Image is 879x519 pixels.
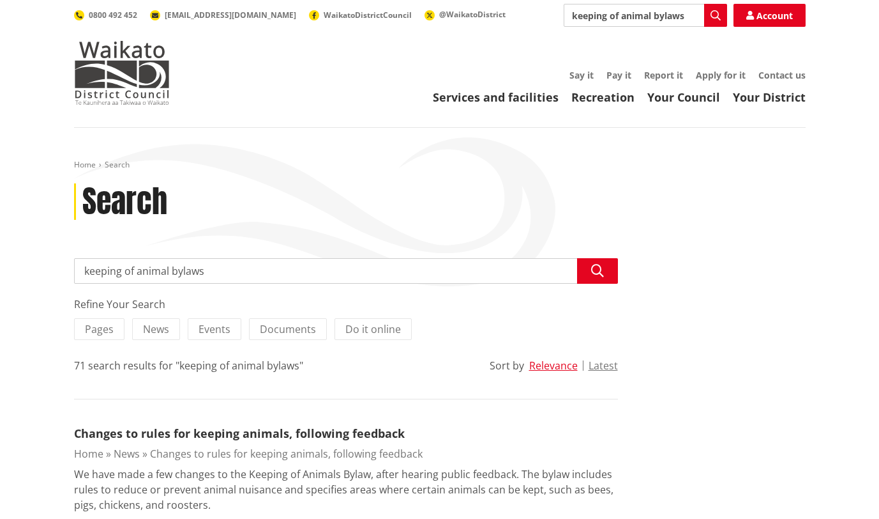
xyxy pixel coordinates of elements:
[733,89,806,105] a: Your District
[150,447,423,461] a: Changes to rules for keeping animals, following feedback
[74,297,618,312] div: Refine Your Search
[433,89,559,105] a: Services and facilities
[424,9,506,20] a: @WaikatoDistrict
[439,9,506,20] span: @WaikatoDistrict
[105,159,130,170] span: Search
[114,447,140,461] a: News
[733,4,806,27] a: Account
[74,467,618,513] p: We have made a few changes to the Keeping of Animals Bylaw, after hearing public feedback. The by...
[490,358,524,373] div: Sort by
[589,360,618,371] button: Latest
[74,160,806,171] nav: breadcrumb
[260,322,316,336] span: Documents
[606,69,631,81] a: Pay it
[199,322,230,336] span: Events
[89,10,137,20] span: 0800 492 452
[74,10,137,20] a: 0800 492 452
[165,10,296,20] span: [EMAIL_ADDRESS][DOMAIN_NAME]
[696,69,746,81] a: Apply for it
[324,10,412,20] span: WaikatoDistrictCouncil
[143,322,169,336] span: News
[82,183,167,221] h1: Search
[74,258,618,284] input: Search input
[571,89,635,105] a: Recreation
[74,447,103,461] a: Home
[74,159,96,170] a: Home
[529,360,578,371] button: Relevance
[647,89,720,105] a: Your Council
[85,322,114,336] span: Pages
[74,426,405,441] a: Changes to rules for keeping animals, following feedback
[758,69,806,81] a: Contact us
[644,69,683,81] a: Report it
[564,4,727,27] input: Search input
[150,10,296,20] a: [EMAIL_ADDRESS][DOMAIN_NAME]
[309,10,412,20] a: WaikatoDistrictCouncil
[74,41,170,105] img: Waikato District Council - Te Kaunihera aa Takiwaa o Waikato
[569,69,594,81] a: Say it
[345,322,401,336] span: Do it online
[74,358,303,373] div: 71 search results for "keeping of animal bylaws"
